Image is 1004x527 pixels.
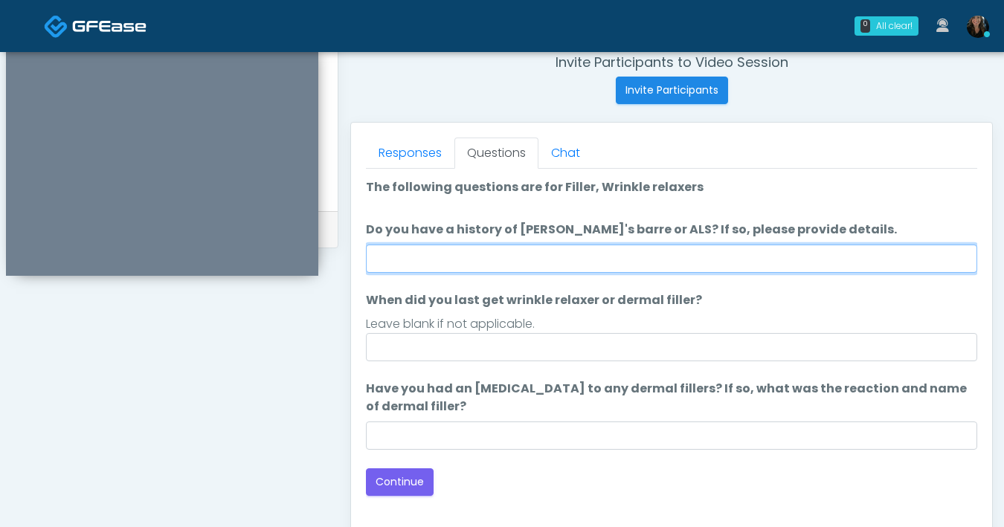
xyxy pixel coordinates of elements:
[12,6,57,51] button: Open LiveChat chat widget
[967,16,989,38] img: Michelle Picione
[616,77,728,104] button: Invite Participants
[366,138,454,169] a: Responses
[72,19,147,33] img: Docovia
[366,178,704,196] label: The following questions are for Filler, Wrinkle relaxers
[44,14,68,39] img: Docovia
[846,10,927,42] a: 0 All clear!
[876,19,913,33] div: All clear!
[44,1,147,50] a: Docovia
[350,54,993,71] h4: Invite Participants to Video Session
[366,221,897,239] label: Do you have a history of [PERSON_NAME]'s barre or ALS? If so, please provide details.
[454,138,538,169] a: Questions
[366,380,977,416] label: Have you had an [MEDICAL_DATA] to any dermal fillers? If so, what was the reaction and name of de...
[538,138,593,169] a: Chat
[366,291,702,309] label: When did you last get wrinkle relaxer or dermal filler?
[366,468,434,496] button: Continue
[366,315,977,333] div: Leave blank if not applicable.
[860,19,870,33] div: 0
